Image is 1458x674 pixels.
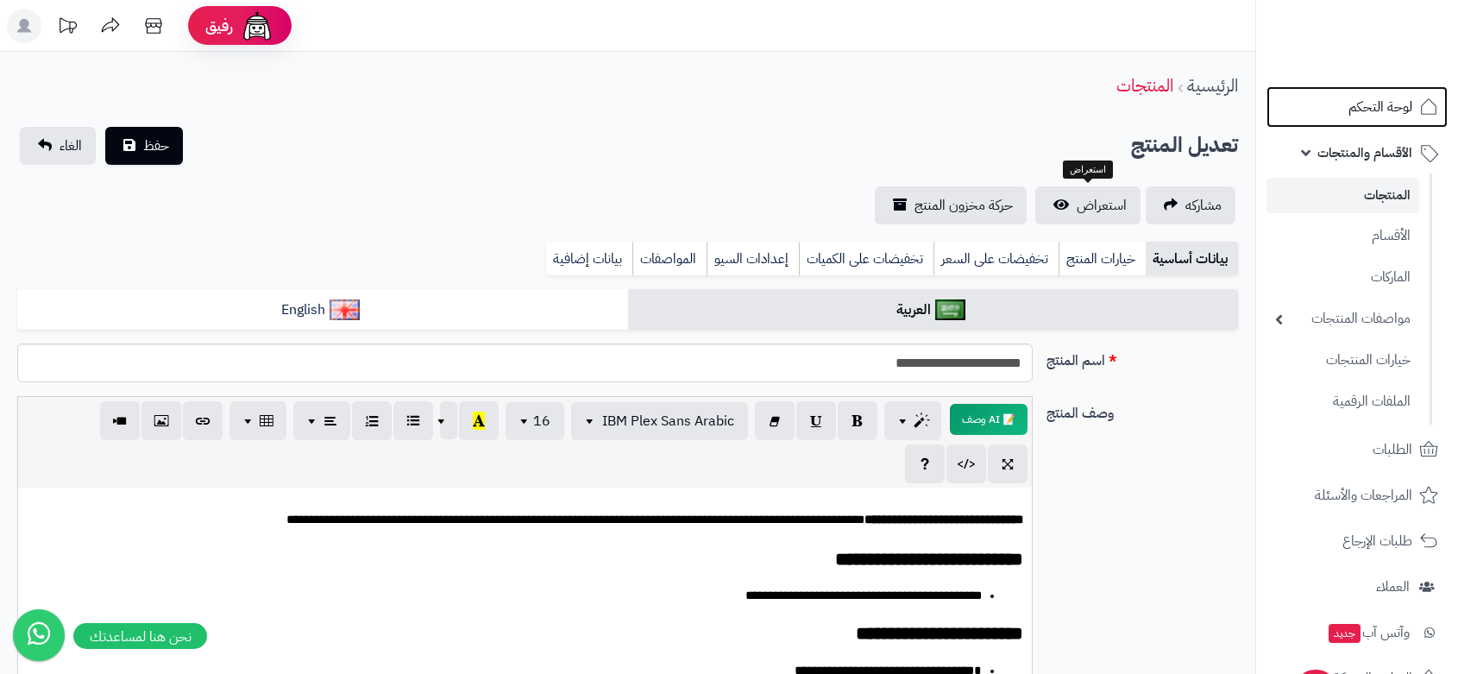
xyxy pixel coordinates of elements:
span: الغاء [60,135,82,156]
span: استعراض [1077,195,1127,216]
a: استعراض [1035,186,1141,224]
span: حركة مخزون المنتج [914,195,1013,216]
a: الماركات [1266,259,1419,296]
span: الطلبات [1373,438,1412,462]
a: لوحة التحكم [1266,86,1448,128]
h2: تعديل المنتج [1131,128,1238,163]
span: طلبات الإرجاع [1342,529,1412,553]
a: تخفيضات على السعر [933,242,1059,276]
div: استعراض [1063,161,1113,180]
a: خيارات المنتج [1059,242,1146,276]
button: IBM Plex Sans Arabic [571,402,748,440]
span: IBM Plex Sans Arabic [602,411,734,431]
label: اسم المنتج [1040,343,1246,371]
img: العربية [935,299,965,320]
a: العربية [628,289,1239,331]
span: حفظ [143,135,169,156]
a: طلبات الإرجاع [1266,520,1448,562]
span: المراجعات والأسئلة [1315,483,1412,507]
a: الرئيسية [1187,72,1238,98]
span: رفيق [205,16,233,36]
a: المواصفات [632,242,707,276]
a: الملفات الرقمية [1266,383,1419,420]
a: مواصفات المنتجات [1266,300,1419,337]
span: الأقسام والمنتجات [1317,141,1412,165]
button: حفظ [105,127,183,165]
a: مشاركه [1146,186,1235,224]
a: المراجعات والأسئلة [1266,475,1448,516]
button: 16 [506,402,564,440]
a: المنتجات [1266,178,1419,213]
span: مشاركه [1185,195,1222,216]
span: وآتس آب [1327,620,1410,645]
img: English [330,299,360,320]
button: 📝 AI وصف [950,404,1028,435]
span: لوحة التحكم [1348,95,1412,119]
span: جديد [1329,624,1361,643]
a: المنتجات [1116,72,1173,98]
label: وصف المنتج [1040,396,1246,424]
img: logo-2.png [1341,24,1442,60]
img: ai-face.png [240,9,274,43]
span: 16 [533,411,550,431]
a: الطلبات [1266,429,1448,470]
a: العملاء [1266,566,1448,608]
a: إعدادات السيو [707,242,799,276]
a: بيانات أساسية [1146,242,1238,276]
a: وآتس آبجديد [1266,612,1448,653]
span: العملاء [1376,575,1410,599]
a: English [17,289,628,331]
a: خيارات المنتجات [1266,342,1419,379]
a: تحديثات المنصة [46,9,89,47]
a: الأقسام [1266,217,1419,255]
a: الغاء [20,127,96,165]
a: تخفيضات على الكميات [799,242,933,276]
a: حركة مخزون المنتج [875,186,1027,224]
a: بيانات إضافية [546,242,632,276]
